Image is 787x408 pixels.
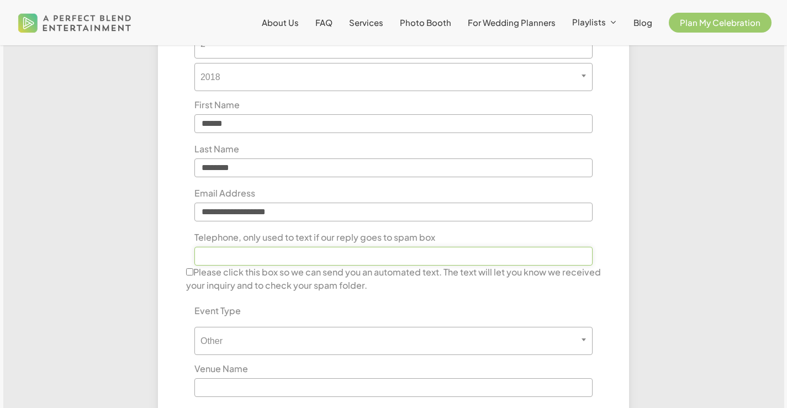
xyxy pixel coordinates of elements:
[572,17,606,27] span: Playlists
[186,304,249,317] label: Event Type
[669,18,772,27] a: Plan My Celebration
[633,18,652,27] a: Blog
[349,18,383,27] a: Services
[572,18,617,28] a: Playlists
[195,336,592,346] span: Other
[186,187,263,200] label: Email Address
[400,18,451,27] a: Photo Booth
[194,63,593,91] span: 2018
[15,4,134,41] img: A Perfect Blend Entertainment
[186,266,601,292] label: Please click this box so we can send you an automated text. The text will let you know we receive...
[680,17,760,28] span: Plan My Celebration
[349,17,383,28] span: Services
[186,268,193,275] input: Please click this box so we can send you an automated text. The text will let you know we receive...
[194,327,593,355] span: Other
[315,17,332,28] span: FAQ
[400,17,451,28] span: Photo Booth
[186,231,443,244] label: Telephone, only used to text if our reply goes to spam box
[468,18,556,27] a: For Wedding Planners
[315,18,332,27] a: FAQ
[633,17,652,28] span: Blog
[186,362,256,375] label: Venue Name
[468,17,556,28] span: For Wedding Planners
[195,72,592,82] span: 2018
[262,17,299,28] span: About Us
[186,98,248,112] label: First Name
[262,18,299,27] a: About Us
[186,142,247,156] label: Last Name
